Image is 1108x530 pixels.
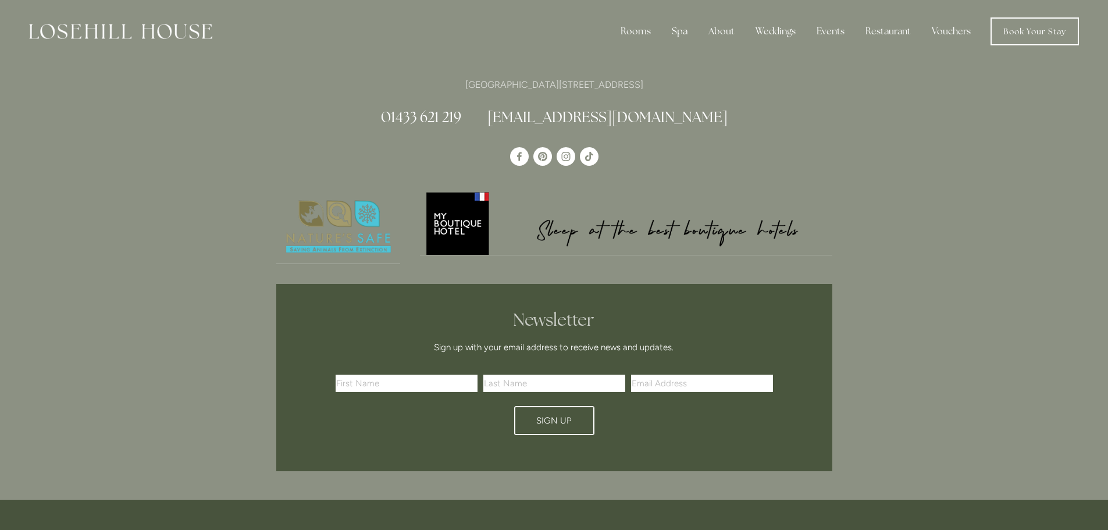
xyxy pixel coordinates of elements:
input: First Name [336,375,478,392]
a: [EMAIL_ADDRESS][DOMAIN_NAME] [487,108,728,126]
p: [GEOGRAPHIC_DATA][STREET_ADDRESS] [276,77,832,93]
img: Nature's Safe - Logo [276,190,401,264]
button: Sign Up [514,406,594,435]
a: Instagram [557,147,575,166]
div: Restaurant [856,20,920,43]
h2: Newsletter [340,310,769,330]
img: Losehill House [29,24,212,39]
a: Book Your Stay [991,17,1079,45]
p: Sign up with your email address to receive news and updates. [340,340,769,354]
div: About [699,20,744,43]
a: Losehill House Hotel & Spa [510,147,529,166]
a: 01433 621 219 [381,108,461,126]
input: Email Address [631,375,773,392]
div: Events [807,20,854,43]
div: Spa [662,20,697,43]
div: Rooms [611,20,660,43]
a: TikTok [580,147,598,166]
a: Nature's Safe - Logo [276,190,401,264]
a: Vouchers [922,20,980,43]
div: Weddings [746,20,805,43]
a: Pinterest [533,147,552,166]
img: My Boutique Hotel - Logo [420,190,832,255]
span: Sign Up [536,415,572,426]
input: Last Name [483,375,625,392]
